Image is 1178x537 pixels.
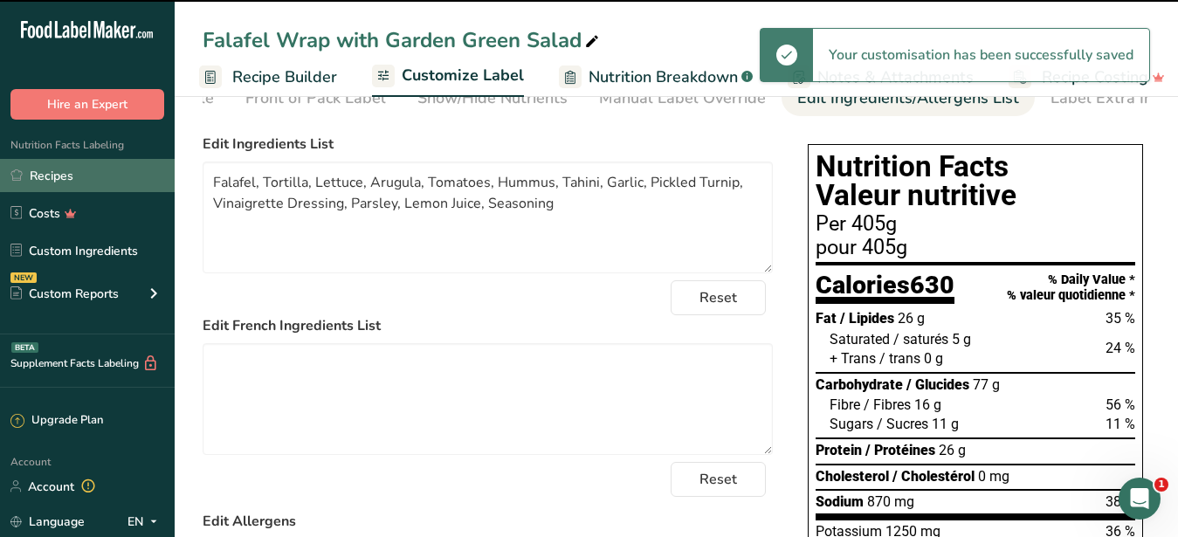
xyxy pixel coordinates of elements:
[830,350,876,367] span: + Trans
[10,506,85,537] a: Language
[203,511,773,532] label: Edit Allergens
[1009,58,1165,97] a: Recipe Costing
[372,56,524,98] a: Customize Label
[1106,340,1135,356] span: 24 %
[232,65,337,89] span: Recipe Builder
[813,29,1149,81] div: Your customisation has been successfully saved
[10,412,103,430] div: Upgrade Plan
[1007,272,1135,303] div: % Daily Value * % valeur quotidienne *
[589,65,738,89] span: Nutrition Breakdown
[978,468,1009,485] span: 0 mg
[893,331,948,348] span: / saturés
[10,285,119,303] div: Custom Reports
[830,416,873,432] span: Sugars
[816,468,889,485] span: Cholesterol
[11,342,38,353] div: BETA
[10,272,37,283] div: NEW
[877,416,928,432] span: / Sucres
[924,350,943,367] span: 0 g
[879,350,920,367] span: / trans
[898,310,925,327] span: 26 g
[699,287,737,308] span: Reset
[599,86,766,110] div: Manual Label Override
[816,214,1135,235] div: Per 405g
[245,86,386,110] div: Front of Pack Label
[867,493,914,510] span: 870 mg
[1106,396,1135,413] span: 56 %
[402,64,524,87] span: Customize Label
[1119,478,1161,520] iframe: Intercom live chat
[671,462,766,497] button: Reset
[559,58,753,97] a: Nutrition Breakdown
[932,416,959,432] span: 11 g
[816,376,903,393] span: Carbohydrate
[797,86,1019,110] div: Edit Ingredients/Allergens List
[1154,478,1168,492] span: 1
[973,376,1000,393] span: 77 g
[699,469,737,490] span: Reset
[816,272,954,305] div: Calories
[830,396,860,413] span: Fibre
[864,396,911,413] span: / Fibres
[1051,86,1167,110] div: Label Extra Info
[1106,416,1135,432] span: 11 %
[816,442,862,458] span: Protein
[914,396,941,413] span: 16 g
[952,331,971,348] span: 5 g
[203,24,603,56] div: Falafel Wrap with Garden Green Salad
[1106,493,1135,510] span: 38 %
[939,442,966,458] span: 26 g
[816,310,837,327] span: Fat
[910,270,954,299] span: 630
[417,86,568,110] div: Show/Hide Nutrients
[816,238,1135,258] div: pour 405g
[127,511,164,532] div: EN
[816,493,864,510] span: Sodium
[865,442,935,458] span: / Protéines
[671,280,766,315] button: Reset
[1106,310,1135,327] span: 35 %
[906,376,969,393] span: / Glucides
[203,134,773,155] label: Edit Ingredients List
[10,89,164,120] button: Hire an Expert
[840,310,894,327] span: / Lipides
[816,152,1135,210] h1: Nutrition Facts Valeur nutritive
[203,315,773,336] label: Edit French Ingredients List
[830,331,890,348] span: Saturated
[892,468,975,485] span: / Cholestérol
[199,58,337,97] a: Recipe Builder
